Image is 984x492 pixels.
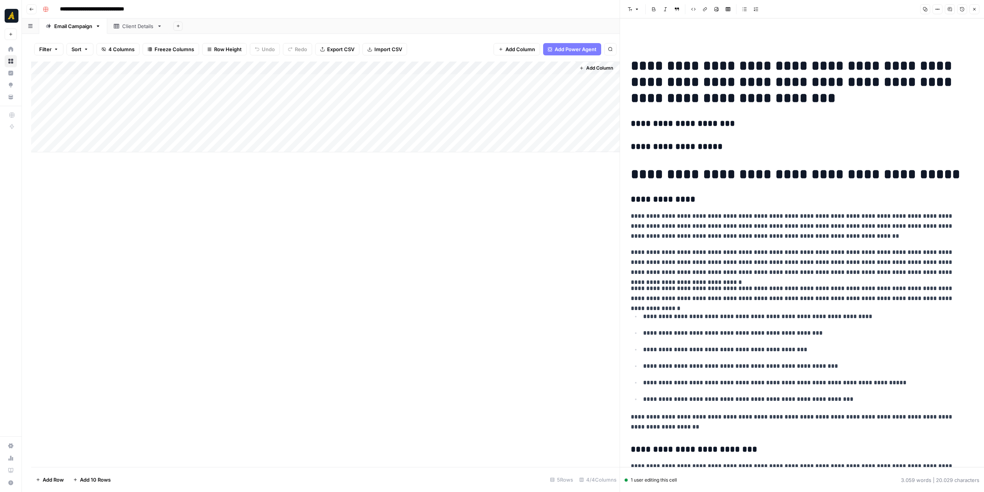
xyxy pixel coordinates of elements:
[295,45,307,53] span: Redo
[31,474,68,486] button: Add Row
[283,43,312,55] button: Redo
[494,43,540,55] button: Add Column
[5,79,17,91] a: Opportunities
[250,43,280,55] button: Undo
[202,43,247,55] button: Row Height
[155,45,194,53] span: Freeze Columns
[5,9,18,23] img: Marketers in Demand Logo
[5,440,17,452] a: Settings
[576,474,620,486] div: 4/4 Columns
[54,22,92,30] div: Email Campaign
[39,18,107,34] a: Email Campaign
[34,43,63,55] button: Filter
[143,43,199,55] button: Freeze Columns
[107,18,169,34] a: Client Details
[214,45,242,53] span: Row Height
[43,476,64,484] span: Add Row
[66,43,93,55] button: Sort
[96,43,140,55] button: 4 Columns
[327,45,354,53] span: Export CSV
[5,91,17,103] a: Your Data
[586,65,613,72] span: Add Column
[262,45,275,53] span: Undo
[374,45,402,53] span: Import CSV
[108,45,135,53] span: 4 Columns
[625,477,677,484] div: 1 user editing this cell
[122,22,154,30] div: Client Details
[5,464,17,477] a: Learning Hub
[5,6,17,25] button: Workspace: Marketers in Demand
[547,474,576,486] div: 5 Rows
[71,45,81,53] span: Sort
[315,43,359,55] button: Export CSV
[5,452,17,464] a: Usage
[5,67,17,79] a: Insights
[68,474,115,486] button: Add 10 Rows
[80,476,111,484] span: Add 10 Rows
[5,43,17,55] a: Home
[543,43,601,55] button: Add Power Agent
[362,43,407,55] button: Import CSV
[5,477,17,489] button: Help + Support
[505,45,535,53] span: Add Column
[576,63,616,73] button: Add Column
[5,55,17,67] a: Browse
[901,476,979,484] div: 3.059 words | 20.029 characters
[39,45,52,53] span: Filter
[555,45,597,53] span: Add Power Agent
